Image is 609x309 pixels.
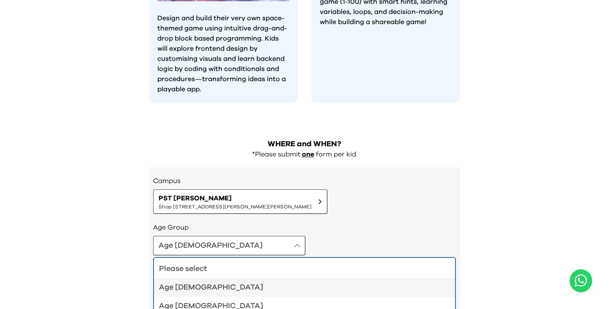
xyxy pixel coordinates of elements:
[159,282,440,293] div: Age [DEMOGRAPHIC_DATA]
[159,193,312,203] span: PST [PERSON_NAME]
[570,269,592,292] button: Open WhatsApp chat
[149,138,460,150] h2: WHERE and WHEN?
[153,176,456,186] h3: Campus
[157,13,289,94] p: Design and build their very own space-themed game using intuitive drag-and-drop block based progr...
[302,150,314,159] p: one
[570,269,592,292] a: Chat with us on WhatsApp
[149,150,460,159] div: *Please submit form per kid.
[153,236,305,255] button: Age [DEMOGRAPHIC_DATA]
[153,222,456,232] h3: Age Group
[153,189,327,214] button: PST [PERSON_NAME]Shop [STREET_ADDRESS][PERSON_NAME][PERSON_NAME]
[159,263,440,275] div: Please select
[159,240,263,252] div: Age [DEMOGRAPHIC_DATA]
[159,203,312,210] span: Shop [STREET_ADDRESS][PERSON_NAME][PERSON_NAME]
